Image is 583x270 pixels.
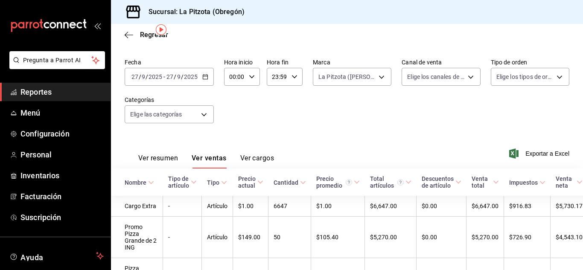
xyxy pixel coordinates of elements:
td: 50 [268,217,311,258]
td: $105.40 [311,217,365,258]
td: $1.00 [311,196,365,217]
a: Pregunta a Parrot AI [6,62,105,71]
span: - [163,73,165,80]
td: $0.00 [417,196,466,217]
span: Suscripción [20,212,104,223]
td: Artículo [202,196,233,217]
label: Hora fin [267,59,303,65]
span: Regresar [140,31,168,39]
span: Elige las categorías [130,110,182,119]
span: Cantidad [274,179,306,186]
button: Ver cargos [240,154,274,168]
span: Reportes [20,86,104,98]
label: Categorías [125,97,214,103]
button: Exportar a Excel [511,148,569,159]
button: Ver ventas [192,154,227,168]
label: Hora inicio [224,59,260,65]
label: Tipo de orden [491,59,569,65]
div: Nombre [125,179,146,186]
td: $916.83 [504,196,551,217]
td: $726.90 [504,217,551,258]
div: navigation tabs [138,154,274,168]
span: Descuentos de artículo [422,175,461,189]
span: / [146,73,148,80]
button: Pregunta a Parrot AI [9,51,105,69]
input: -- [166,73,174,80]
span: Configuración [20,128,104,139]
h3: Sucursal: La Pitzota (Obregón) [142,7,245,17]
span: Nombre [125,179,154,186]
td: Promo Pizza Grande de 2 ING [111,217,163,258]
span: Elige los tipos de orden [496,73,554,81]
span: Elige los canales de venta [407,73,464,81]
td: Artículo [202,217,233,258]
span: Precio actual [238,175,263,189]
svg: El total artículos considera cambios de precios en los artículos así como costos adicionales por ... [397,179,404,186]
td: $149.00 [233,217,268,258]
div: Cantidad [274,179,298,186]
span: Impuestos [509,179,545,186]
span: / [139,73,141,80]
td: $0.00 [417,217,466,258]
td: - [163,217,202,258]
td: $5,270.00 [466,217,504,258]
span: Total artículos [370,175,411,189]
button: Ver resumen [138,154,178,168]
div: Precio actual [238,175,256,189]
span: Pregunta a Parrot AI [23,56,92,65]
td: $1.00 [233,196,268,217]
span: Facturación [20,191,104,202]
div: Precio promedio [316,175,352,189]
span: / [174,73,176,80]
input: -- [177,73,181,80]
div: Tipo de artículo [168,175,189,189]
span: Ayuda [20,251,93,261]
div: Tipo [207,179,219,186]
span: Inventarios [20,170,104,181]
span: Personal [20,149,104,160]
input: -- [141,73,146,80]
label: Marca [313,59,391,65]
td: 6647 [268,196,311,217]
td: Cargo Extra [111,196,163,217]
td: $5,270.00 [365,217,417,258]
div: Total artículos [370,175,404,189]
div: Venta neta [556,175,575,189]
span: / [181,73,184,80]
span: Tipo de artículo [168,175,197,189]
button: Regresar [125,31,168,39]
button: open_drawer_menu [94,22,101,29]
input: ---- [148,73,163,80]
input: -- [131,73,139,80]
span: Menú [20,107,104,119]
label: Canal de venta [402,59,480,65]
span: La Pitzota ([PERSON_NAME]) [318,73,376,81]
td: $6,647.00 [466,196,504,217]
img: Tooltip marker [156,24,166,35]
div: Venta total [472,175,491,189]
span: Precio promedio [316,175,360,189]
label: Fecha [125,59,214,65]
span: Venta neta [556,175,583,189]
td: $6,647.00 [365,196,417,217]
svg: Precio promedio = Total artículos / cantidad [346,179,352,186]
span: Tipo [207,179,227,186]
div: Impuestos [509,179,538,186]
input: ---- [184,73,198,80]
td: - [163,196,202,217]
span: Venta total [472,175,499,189]
div: Descuentos de artículo [422,175,454,189]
